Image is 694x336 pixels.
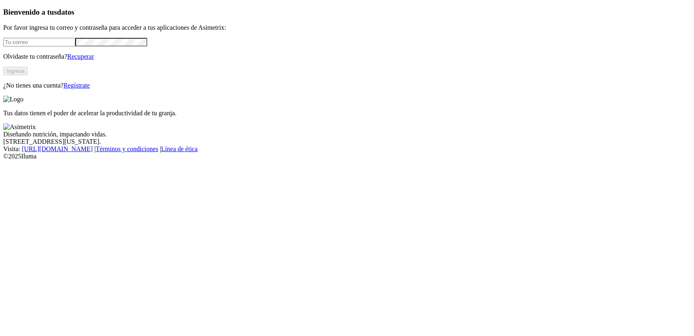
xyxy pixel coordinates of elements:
p: ¿No tienes una cuenta? [3,82,691,89]
h3: Bienvenido a tus [3,8,691,17]
a: Términos y condiciones [96,145,158,152]
p: Olvidaste tu contraseña? [3,53,691,60]
button: Ingresa [3,67,28,75]
p: Por favor ingresa tu correo y contraseña para acceder a tus aplicaciones de Asimetrix: [3,24,691,31]
a: [URL][DOMAIN_NAME] [22,145,93,152]
a: Regístrate [63,82,90,89]
img: Logo [3,96,24,103]
input: Tu correo [3,38,75,46]
div: [STREET_ADDRESS][US_STATE]. [3,138,691,145]
p: Tus datos tienen el poder de acelerar la productividad de tu granja. [3,110,691,117]
a: Línea de ética [161,145,198,152]
img: Asimetrix [3,123,36,131]
span: datos [57,8,74,16]
a: Recuperar [67,53,94,60]
div: Visita : | | [3,145,691,153]
div: © 2025 Iluma [3,153,691,160]
div: Diseñando nutrición, impactando vidas. [3,131,691,138]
